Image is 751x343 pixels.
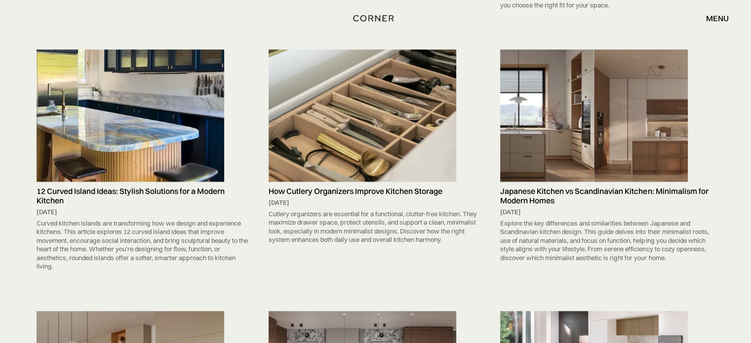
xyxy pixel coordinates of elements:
div: [DATE] [37,208,251,217]
a: home [350,12,401,25]
div: Cutlery organizers are essential for a functional, clutter-free kitchen. They maximize drawer spa... [269,207,483,247]
div: [DATE] [500,208,714,217]
a: Japanese Kitchen vs Scandinavian Kitchen: Minimalism for Modern Homes[DATE]Explore the key differ... [495,49,719,265]
h5: Japanese Kitchen vs Scandinavian Kitchen: Minimalism for Modern Homes [500,187,714,205]
h5: 12 Curved Island Ideas: Stylish Solutions for a Modern Kitchen [37,187,251,205]
div: [DATE] [269,198,483,207]
div: Explore the key differences and similarities between Japanese and Scandinavian kitchen design. Th... [500,217,714,265]
h5: How Cutlery Organizers Improve Kitchen Storage [269,187,483,196]
a: How Cutlery Organizers Improve Kitchen Storage[DATE]Cutlery organizers are essential for a functi... [264,49,488,246]
div: Curved kitchen islands are transforming how we design and experience kitchens. This article explo... [37,217,251,273]
div: menu [706,14,729,22]
div: menu [696,10,729,27]
a: 12 Curved Island Ideas: Stylish Solutions for a Modern Kitchen[DATE]Curved kitchen islands are tr... [32,49,256,273]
